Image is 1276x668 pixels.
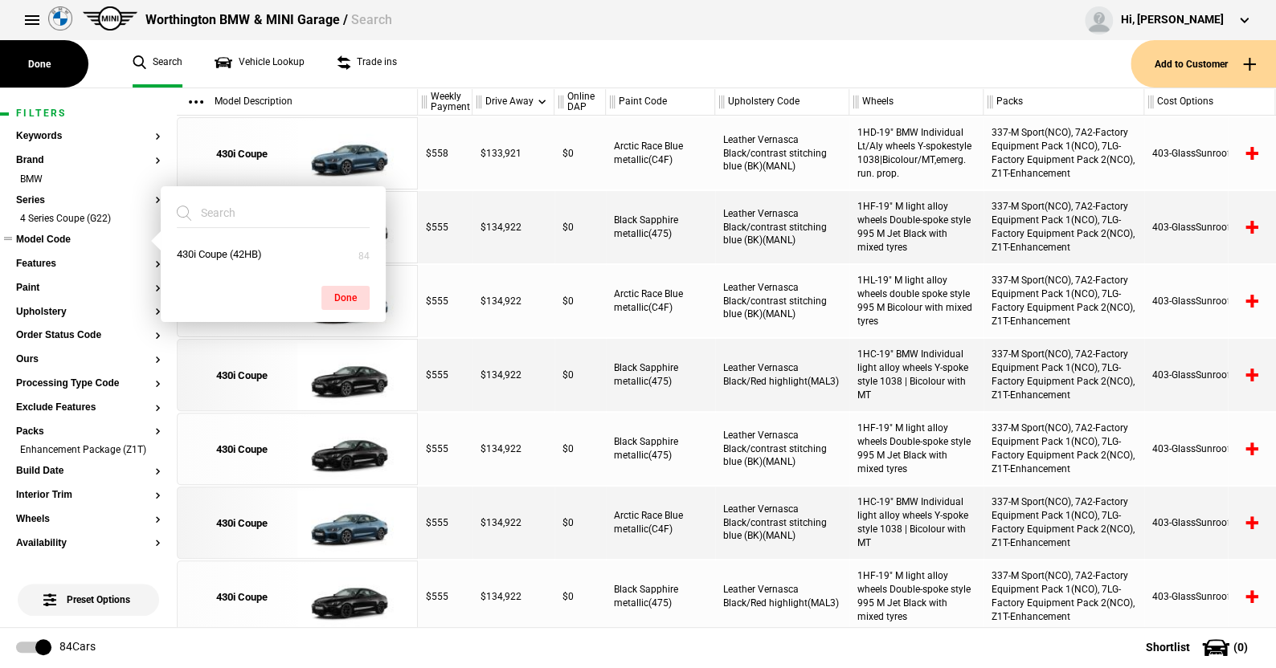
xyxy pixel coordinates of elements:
[472,339,554,411] div: $134,922
[606,487,715,559] div: Arctic Race Blue metallic(C4F)
[16,354,161,365] button: Ours
[16,490,161,501] button: Interior Trim
[216,147,268,161] div: 430i Coupe
[472,88,554,116] div: Drive Away
[16,426,161,438] button: Packs
[1146,642,1190,653] span: Shortlist
[186,413,297,486] a: 430i Coupe
[321,286,370,310] button: Done
[16,259,161,283] section: Features
[472,560,554,633] div: $134,922
[16,538,161,549] button: Availability
[418,413,472,485] div: $555
[16,283,161,294] button: Paint
[16,234,161,246] button: Model Code
[297,118,409,190] img: cosySec
[16,378,161,389] button: Processing Type Code
[1144,413,1275,485] div: 403-GlassSunroof(NCO)
[1131,40,1276,88] button: Add to Customer
[16,212,161,228] li: 4 Series Coupe (G22)
[984,117,1144,189] div: 337-M Sport(NCO), 7A2-Factory Equipment Pack 1(NCO), 7LG-Factory Equipment Pack 2(NCO), Z1T-Enhan...
[1144,339,1275,411] div: 403-GlassSunroof(NCO)
[186,118,297,190] a: 430i Coupe
[554,560,606,633] div: $0
[215,40,305,88] a: Vehicle Lookup
[554,265,606,337] div: $0
[177,198,350,227] input: Search
[16,466,161,490] section: Build Date
[849,560,984,633] div: 1HF-19" M light alloy wheels Double-spoke style 995 M Jet Black with mixed tyres
[16,402,161,426] section: Exclude Features
[418,117,472,189] div: $558
[16,538,161,562] section: Availability
[715,487,849,559] div: Leather Vernasca Black/contrast stitching blue (BK)(MANL)
[59,639,96,655] div: 84 Cars
[297,413,409,486] img: cosySec
[418,560,472,633] div: $555
[16,131,161,155] section: Keywords
[554,487,606,559] div: $0
[984,413,1144,485] div: 337-M Sport(NCO), 7A2-Factory Equipment Pack 1(NCO), 7LG-Factory Equipment Pack 2(NCO), Z1T-Enhan...
[715,413,849,485] div: Leather Vernasca Black/contrast stitching blue (BK)(MANL)
[297,561,409,633] img: cosySec
[297,487,409,560] img: cosySec
[297,340,409,412] img: cosySec
[606,265,715,337] div: Arctic Race Blue metallic(C4F)
[177,88,417,116] div: Model Description
[16,173,161,189] li: BMW
[1144,487,1275,559] div: 403-GlassSunroof(NCO)
[16,330,161,341] button: Order Status Code
[16,354,161,378] section: Ours
[216,590,268,605] div: 430i Coupe
[83,6,137,31] img: mini.png
[1144,117,1275,189] div: 403-GlassSunroof(NCO)
[1144,265,1275,337] div: 403-GlassSunroof(NCO)
[606,117,715,189] div: Arctic Race Blue metallic(C4F)
[715,265,849,337] div: Leather Vernasca Black/contrast stitching blue (BK)(MANL)
[849,117,984,189] div: 1HD-19" BMW Individual Lt/Aly wheels Y-spokestyle 1038|Bicolour/MT,emerg. run. prop.
[337,40,397,88] a: Trade ins
[16,514,161,538] section: Wheels
[16,514,161,525] button: Wheels
[849,339,984,411] div: 1HC-19" BMW Individual light alloy wheels Y-spoke style 1038 | Bicolour with MT
[16,490,161,514] section: Interior Trim
[1144,191,1275,263] div: 403-GlassSunroof(NCO)
[418,487,472,559] div: $555
[606,560,715,633] div: Black Sapphire metallic(475)
[216,369,268,383] div: 430i Coupe
[418,339,472,411] div: $555
[715,560,849,633] div: Leather Vernasca Black/Red highlight(MAL3)
[984,265,1144,337] div: 337-M Sport(NCO), 7A2-Factory Equipment Pack 1(NCO), 7LG-Factory Equipment Pack 2(NCO), Z1T-Enhan...
[984,88,1143,116] div: Packs
[216,442,268,457] div: 430i Coupe
[715,339,849,411] div: Leather Vernasca Black/Red highlight(MAL3)
[16,426,161,466] section: PacksEnhancement Package (Z1T)
[16,402,161,413] button: Exclude Features
[350,12,391,27] span: Search
[984,560,1144,633] div: 337-M Sport(NCO), 7A2-Factory Equipment Pack 1(NCO), 7LG-Factory Equipment Pack 2(NCO), Z1T-Enhan...
[16,234,161,259] section: Model Code
[1144,560,1275,633] div: 403-GlassSunroof(NCO)
[984,487,1144,559] div: 337-M Sport(NCO), 7A2-Factory Equipment Pack 1(NCO), 7LG-Factory Equipment Pack 2(NCO), Z1T-Enhan...
[48,6,72,31] img: bmw.png
[186,487,297,560] a: 430i Coupe
[715,191,849,263] div: Leather Vernasca Black/contrast stitching blue (BK)(MANL)
[606,191,715,263] div: Black Sapphire metallic(475)
[606,413,715,485] div: Black Sapphire metallic(475)
[472,413,554,485] div: $134,922
[1121,12,1224,28] div: Hi, [PERSON_NAME]
[16,259,161,270] button: Features
[161,240,386,270] button: 430i Coupe (42HB)
[16,108,161,119] h1: Filters
[849,487,984,559] div: 1HC-19" BMW Individual light alloy wheels Y-spoke style 1038 | Bicolour with MT
[16,155,161,166] button: Brand
[984,191,1144,263] div: 337-M Sport(NCO), 7A2-Factory Equipment Pack 1(NCO), 7LG-Factory Equipment Pack 2(NCO), Z1T-Enhan...
[554,339,606,411] div: $0
[16,307,161,331] section: Upholstery
[133,40,182,88] a: Search
[715,117,849,189] div: Leather Vernasca Black/contrast stitching blue (BK)(MANL)
[418,191,472,263] div: $555
[554,413,606,485] div: $0
[984,339,1144,411] div: 337-M Sport(NCO), 7A2-Factory Equipment Pack 1(NCO), 7LG-Factory Equipment Pack 2(NCO), Z1T-Enhan...
[186,340,297,412] a: 430i Coupe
